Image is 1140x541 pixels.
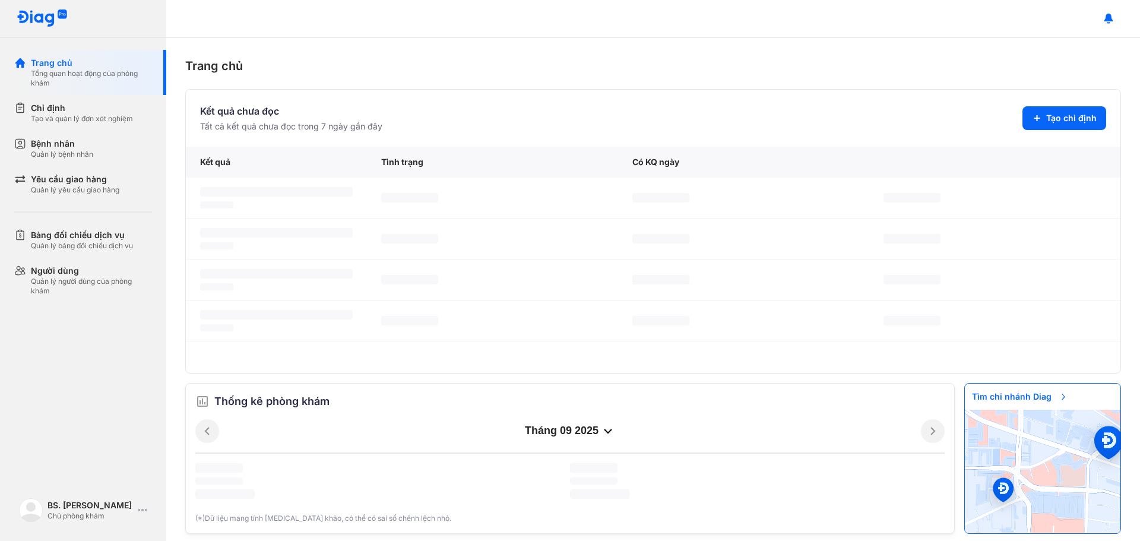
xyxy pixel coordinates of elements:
[17,10,68,28] img: logo
[381,234,438,243] span: ‌
[200,324,233,331] span: ‌
[200,283,233,290] span: ‌
[570,489,629,499] span: ‌
[381,316,438,325] span: ‌
[47,499,133,511] div: BS. [PERSON_NAME]
[31,173,119,185] div: Yêu cầu giao hàng
[1046,112,1097,124] span: Tạo chỉ định
[186,147,367,178] div: Kết quả
[883,234,940,243] span: ‌
[200,104,382,118] div: Kết quả chưa đọc
[31,265,152,277] div: Người dùng
[31,150,93,159] div: Quản lý bệnh nhân
[31,57,152,69] div: Trang chủ
[19,498,43,522] img: logo
[1022,106,1106,130] button: Tạo chỉ định
[195,463,243,473] span: ‌
[219,424,921,438] div: tháng 09 2025
[31,229,133,241] div: Bảng đối chiếu dịch vụ
[570,463,617,473] span: ‌
[965,384,1075,410] span: Tìm chi nhánh Diag
[31,277,152,296] div: Quản lý người dùng của phòng khám
[367,147,618,178] div: Tình trạng
[195,489,255,499] span: ‌
[31,241,133,251] div: Quản lý bảng đối chiếu dịch vụ
[632,316,689,325] span: ‌
[31,114,133,124] div: Tạo và quản lý đơn xét nghiệm
[31,69,152,88] div: Tổng quan hoạt động của phòng khám
[200,242,233,249] span: ‌
[632,234,689,243] span: ‌
[883,193,940,203] span: ‌
[214,393,330,410] span: Thống kê phòng khám
[47,511,133,521] div: Chủ phòng khám
[31,102,133,114] div: Chỉ định
[381,275,438,284] span: ‌
[618,147,869,178] div: Có KQ ngày
[200,228,353,238] span: ‌
[570,477,617,485] span: ‌
[632,275,689,284] span: ‌
[200,121,382,132] div: Tất cả kết quả chưa đọc trong 7 ngày gần đây
[185,57,1121,75] div: Trang chủ
[200,187,353,197] span: ‌
[195,477,243,485] span: ‌
[31,185,119,195] div: Quản lý yêu cầu giao hàng
[195,394,210,409] img: order.5a6da16c.svg
[200,269,353,279] span: ‌
[31,138,93,150] div: Bệnh nhân
[883,275,940,284] span: ‌
[883,316,940,325] span: ‌
[200,201,233,208] span: ‌
[632,193,689,203] span: ‌
[195,513,945,524] div: (*)Dữ liệu mang tính [MEDICAL_DATA] khảo, có thể có sai số chênh lệch nhỏ.
[200,310,353,319] span: ‌
[381,193,438,203] span: ‌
